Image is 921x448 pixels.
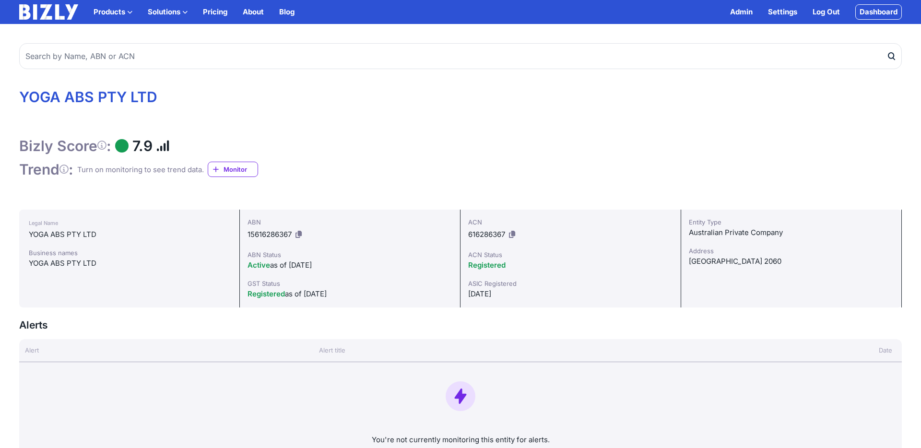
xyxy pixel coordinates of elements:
[768,6,797,18] a: Settings
[29,229,230,240] div: YOGA ABS PTY LTD
[855,4,902,20] a: Dashboard
[468,279,673,288] div: ASIC Registered
[468,217,673,227] div: ACN
[19,88,902,106] h1: YOGA ABS PTY LTD
[77,164,204,176] div: Turn on monitoring to see trend data.
[248,250,452,259] div: ABN Status
[248,279,452,288] div: GST Status
[19,43,902,69] input: Search by Name, ABN or ACN
[224,165,258,174] span: Monitor
[29,217,230,229] div: Legal Name
[248,260,270,270] span: Active
[689,246,894,256] div: Address
[279,6,295,18] a: Blog
[19,319,48,331] h3: Alerts
[19,345,313,355] div: Alert
[689,217,894,227] div: Entity Type
[468,230,505,239] span: 616286367
[313,345,755,355] div: Alert title
[730,6,753,18] a: Admin
[248,230,292,239] span: 15616286367
[94,6,132,18] button: Products
[248,288,452,300] div: as of [DATE]
[29,258,230,269] div: YOGA ABS PTY LTD
[243,6,264,18] a: About
[208,162,258,177] a: Monitor
[248,289,285,298] span: Registered
[755,345,902,355] div: Date
[813,6,840,18] a: Log Out
[132,137,153,155] h1: 7.9
[203,6,227,18] a: Pricing
[19,161,73,179] h1: Trend :
[468,288,673,300] div: [DATE]
[29,248,230,258] div: Business names
[148,6,188,18] button: Solutions
[468,260,506,270] span: Registered
[248,217,452,227] div: ABN
[689,227,894,238] div: Australian Private Company
[19,137,111,155] h1: Bizly Score :
[689,256,894,267] div: [GEOGRAPHIC_DATA] 2060
[468,250,673,259] div: ACN Status
[27,434,894,446] p: You're not currently monitoring this entity for alerts.
[248,259,452,271] div: as of [DATE]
